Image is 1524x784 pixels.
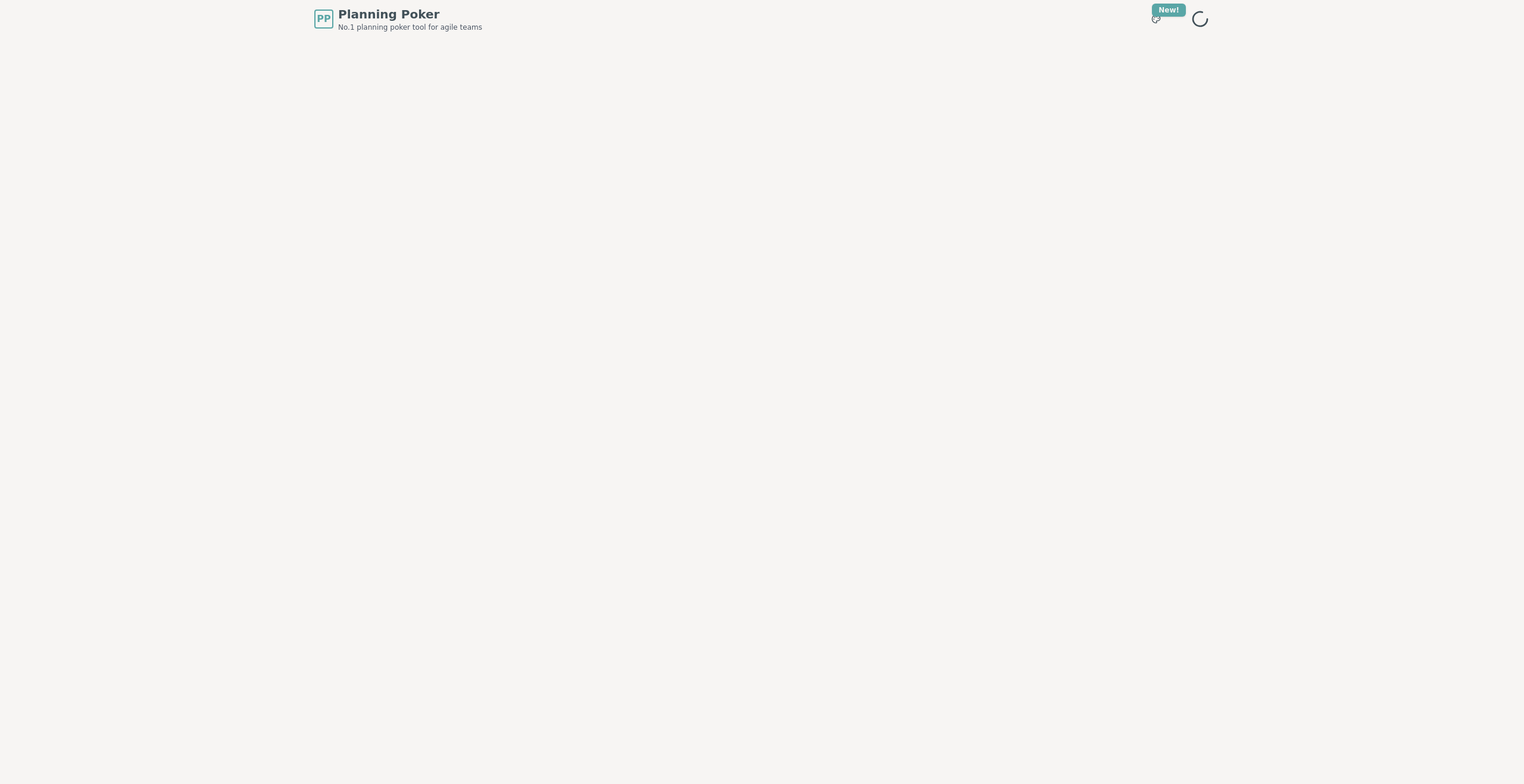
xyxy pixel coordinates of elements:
span: PP [317,12,330,26]
span: Planning Poker [338,6,482,23]
button: New! [1145,8,1167,30]
div: New! [1152,4,1186,17]
span: No.1 planning poker tool for agile teams [338,23,482,32]
a: PPPlanning PokerNo.1 planning poker tool for agile teams [314,6,482,32]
